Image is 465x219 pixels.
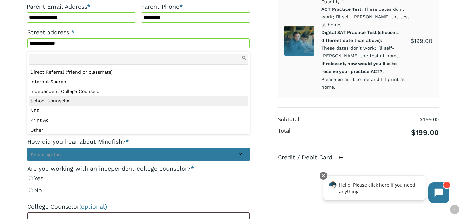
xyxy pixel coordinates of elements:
[29,188,33,192] input: No
[27,1,136,12] label: Parent Email Address
[321,6,363,13] dt: ACT Practice Test:
[27,173,250,184] label: Yes
[27,136,250,148] label: How did you hear about Mindfish?
[27,165,194,173] legend: Are you working with an independent college counselor?
[27,93,136,102] span: Colorado
[27,201,250,212] label: College Counselor
[321,60,410,91] p: Please email it to me and I'll print at home.
[278,125,290,138] th: Total
[71,29,74,36] abbr: required
[321,6,410,29] p: These dates don't work; I'll self-[PERSON_NAME] the test at home.
[27,184,250,196] label: No
[29,87,248,97] li: Independent College Counselor
[335,154,347,162] img: Credit / Debit Card
[79,203,107,210] span: (optional)
[27,91,136,104] span: State
[29,77,248,87] li: Internet Search
[321,29,409,45] dt: Digital SAT Practice Test (choose a different date than above):
[278,154,351,161] label: Credit / Debit Card
[317,171,456,210] iframe: Chatbot
[27,79,136,91] label: State
[321,60,409,76] dt: If relevant, how would you like to receive your practice ACT?:
[29,125,248,135] li: Other
[191,165,194,172] abbr: required
[29,176,33,180] input: Yes
[29,67,248,77] li: Direct Referral (friend or classmate)
[29,116,248,125] li: Print Ad
[29,96,248,106] li: School Counselor
[29,106,248,116] li: NPR
[141,1,250,12] label: Parent Phone
[278,114,299,125] th: Subtotal
[284,26,314,55] img: ACT SAT Pactice Test 1
[27,27,250,38] label: Street address
[321,29,410,60] p: These dates don't work; I'll self-[PERSON_NAME] the test at home.
[31,152,61,157] span: Select option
